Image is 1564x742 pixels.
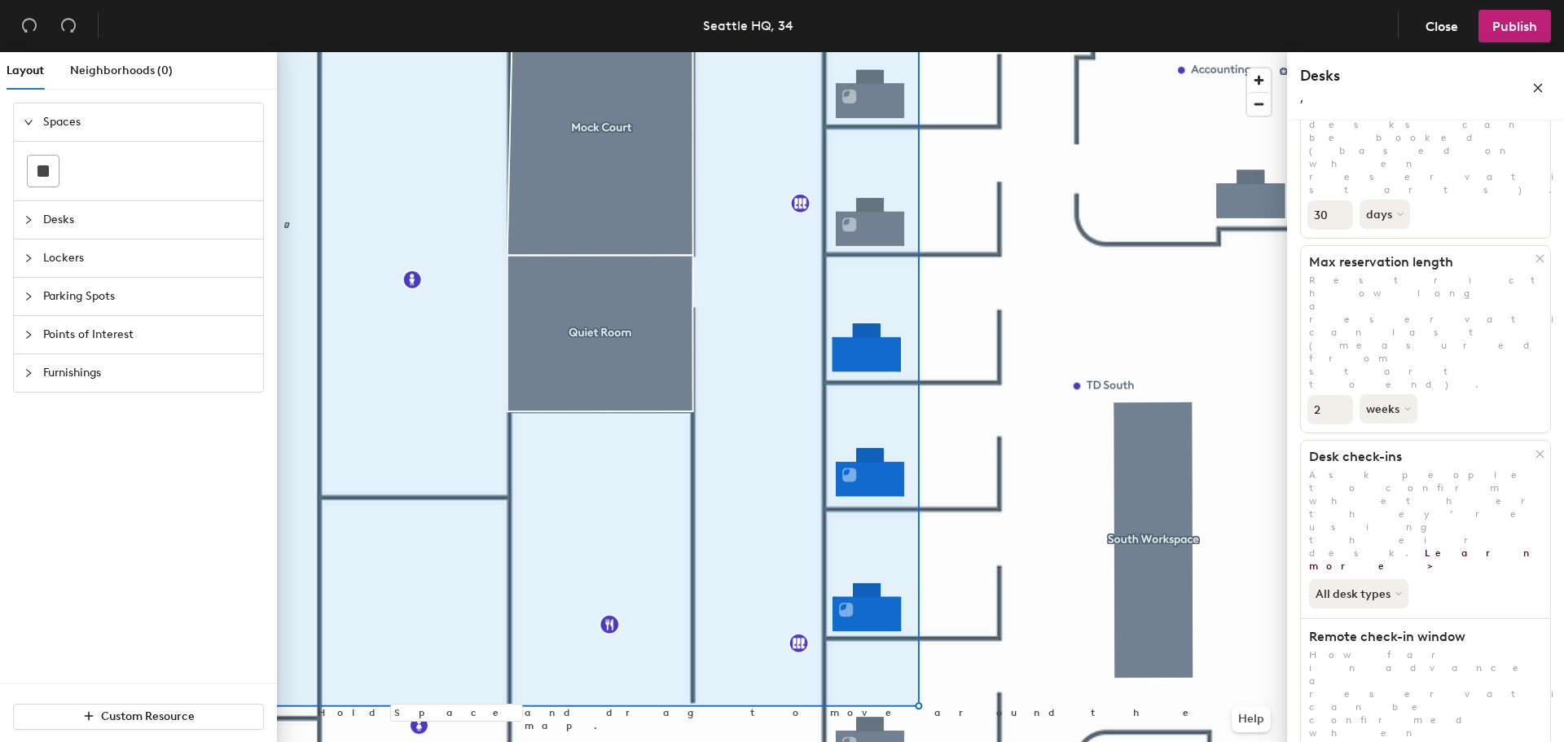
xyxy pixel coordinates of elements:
a: Learn more > [1309,547,1538,572]
span: , [1300,91,1303,105]
span: collapsed [24,215,33,225]
button: Publish [1478,10,1551,42]
span: Layout [7,64,44,77]
span: Neighborhoods (0) [70,64,173,77]
h1: Desk check-ins [1301,449,1535,465]
span: Points of Interest [43,316,253,353]
p: Restrict how far in advance hotel desks can be booked (based on when reservation starts). [1301,66,1550,196]
button: days [1360,200,1410,229]
button: Custom Resource [13,704,264,730]
button: Help [1232,706,1271,732]
span: Close [1426,19,1458,34]
button: Redo (⌘ + ⇧ + Z) [52,10,85,42]
span: Publish [1492,19,1537,34]
span: expanded [24,117,33,127]
span: Furnishings [43,354,253,392]
button: Undo (⌘ + Z) [13,10,46,42]
span: Desks [43,201,253,239]
p: Restrict how long a reservation can last (measured from start to end). [1301,274,1550,391]
span: collapsed [24,292,33,301]
h1: Max reservation length [1301,254,1535,270]
span: Custom Resource [101,709,195,723]
span: collapsed [24,330,33,340]
button: Close [1412,10,1472,42]
span: Spaces [43,103,253,141]
button: weeks [1360,394,1417,424]
span: undo [21,17,37,33]
span: collapsed [24,368,33,378]
span: Ask people to confirm whether they’re using their desk. [1309,469,1556,572]
button: All desk types [1309,579,1408,608]
span: Lockers [43,239,253,277]
h4: Desks [1300,65,1479,86]
h1: Remote check-in window [1301,629,1535,645]
span: close [1532,82,1544,94]
span: Parking Spots [43,278,253,315]
span: collapsed [24,253,33,263]
div: Seattle HQ, 34 [703,15,793,36]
